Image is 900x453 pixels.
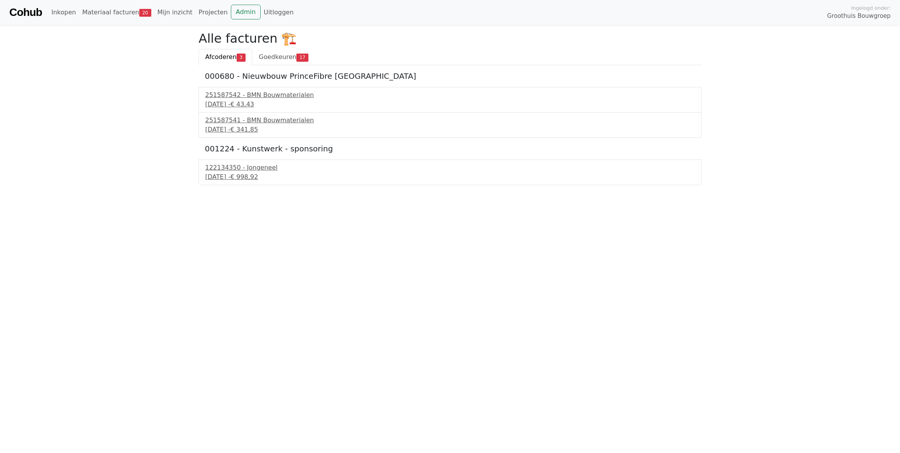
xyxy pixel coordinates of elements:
a: Admin [231,5,261,19]
h5: 000680 - Nieuwbouw PrinceFibre [GEOGRAPHIC_DATA] [205,71,695,81]
a: Uitloggen [261,5,297,20]
a: 251587541 - BMN Bouwmaterialen[DATE] -€ 341,85 [205,116,695,134]
div: 251587541 - BMN Bouwmaterialen [205,116,695,125]
a: Mijn inzicht [154,5,196,20]
span: € 43,43 [230,101,254,108]
div: 122134350 - Jongeneel [205,163,695,172]
a: Goedkeuren17 [252,49,315,65]
a: Inkopen [48,5,79,20]
span: 17 [296,54,308,61]
span: € 998,92 [230,173,258,181]
a: 122134350 - Jongeneel[DATE] -€ 998,92 [205,163,695,182]
a: Afcoderen3 [199,49,252,65]
a: 251587542 - BMN Bouwmaterialen[DATE] -€ 43,43 [205,90,695,109]
div: [DATE] - [205,125,695,134]
span: Afcoderen [205,53,237,61]
h2: Alle facturen 🏗️ [199,31,701,46]
div: [DATE] - [205,172,695,182]
a: Projecten [196,5,231,20]
h5: 001224 - Kunstwerk - sponsoring [205,144,695,153]
div: 251587542 - BMN Bouwmaterialen [205,90,695,100]
span: Goedkeuren [259,53,296,61]
span: Ingelogd onder: [851,4,891,12]
span: 3 [237,54,246,61]
span: Groothuis Bouwgroep [827,12,891,21]
span: 20 [139,9,151,17]
a: Materiaal facturen20 [79,5,154,20]
a: Cohub [9,3,42,22]
span: € 341,85 [230,126,258,133]
div: [DATE] - [205,100,695,109]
